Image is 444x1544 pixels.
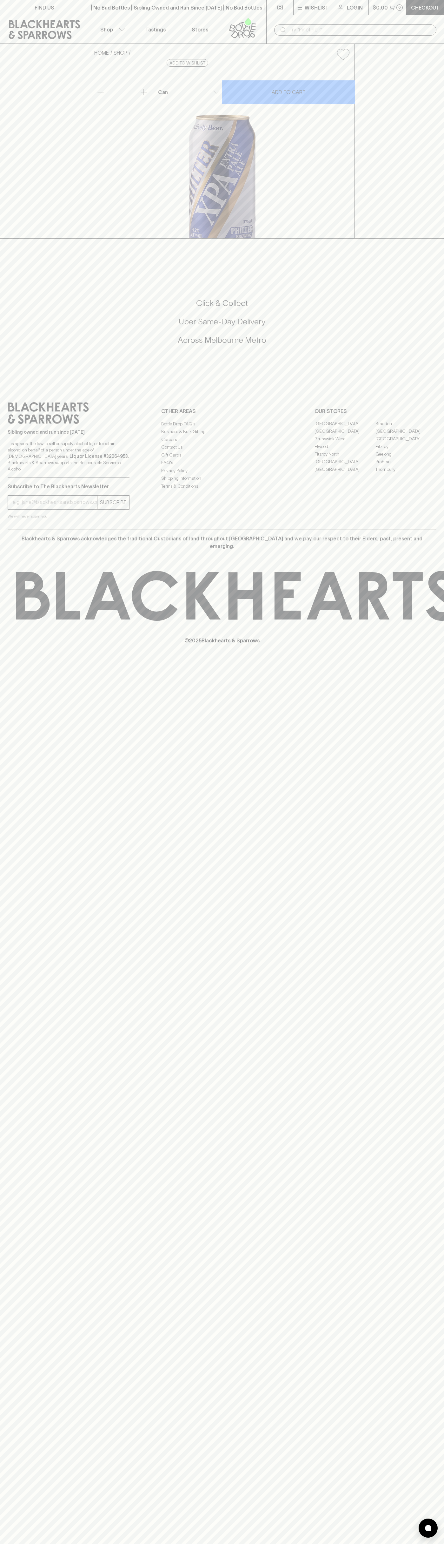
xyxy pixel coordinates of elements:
a: Fitzroy [375,443,436,450]
a: [GEOGRAPHIC_DATA] [375,435,436,443]
p: Stores [192,26,208,33]
a: Gift Cards [161,451,283,459]
button: SUBSCRIBE [97,496,129,509]
a: Tastings [133,15,178,44]
div: Call to action block [8,273,436,379]
p: Blackhearts & Sparrows acknowledges the traditional Custodians of land throughout [GEOGRAPHIC_DAT... [12,535,432,550]
a: Braddon [375,420,436,428]
a: Shipping Information [161,475,283,482]
p: Sibling owned and run since [DATE] [8,429,129,435]
a: Privacy Policy [161,467,283,474]
h5: Click & Collect [8,298,436,308]
img: 50699.png [89,65,355,238]
h5: Uber Same-Day Delivery [8,316,436,327]
div: Can [156,86,222,98]
input: e.g. jane@blackheartsandsparrows.com.au [13,497,97,507]
a: Thornbury [375,466,436,473]
p: 0 [398,6,401,9]
a: Bottle Drop FAQ's [161,420,283,428]
p: Wishlist [305,4,329,11]
a: [GEOGRAPHIC_DATA] [315,458,375,466]
a: Business & Bulk Gifting [161,428,283,436]
a: HOME [94,50,109,56]
a: Careers [161,436,283,443]
a: Contact Us [161,444,283,451]
a: Brunswick West [315,435,375,443]
a: Prahran [375,458,436,466]
a: Geelong [375,450,436,458]
p: We will never spam you [8,513,129,519]
a: [GEOGRAPHIC_DATA] [315,428,375,435]
p: Shop [100,26,113,33]
a: [GEOGRAPHIC_DATA] [375,428,436,435]
p: OUR STORES [315,407,436,415]
a: Fitzroy North [315,450,375,458]
img: bubble-icon [425,1525,431,1531]
a: Stores [178,15,222,44]
p: Checkout [411,4,440,11]
h5: Across Melbourne Metro [8,335,436,345]
p: $0.00 [373,4,388,11]
p: ADD TO CART [272,88,306,96]
a: FAQ's [161,459,283,467]
button: Add to wishlist [335,46,352,63]
p: OTHER AREAS [161,407,283,415]
a: Elwood [315,443,375,450]
p: It is against the law to sell or supply alcohol to, or to obtain alcohol on behalf of a person un... [8,440,129,472]
input: Try "Pinot noir" [289,25,431,35]
a: SHOP [114,50,127,56]
a: [GEOGRAPHIC_DATA] [315,420,375,428]
p: Tastings [145,26,166,33]
p: Subscribe to The Blackhearts Newsletter [8,483,129,490]
button: Shop [89,15,134,44]
a: [GEOGRAPHIC_DATA] [315,466,375,473]
p: Login [347,4,363,11]
a: Terms & Conditions [161,482,283,490]
strong: Liquor License #32064953 [70,454,128,459]
button: ADD TO CART [222,80,355,104]
button: Add to wishlist [167,59,208,67]
p: FIND US [35,4,54,11]
p: SUBSCRIBE [100,498,127,506]
p: Can [158,88,168,96]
